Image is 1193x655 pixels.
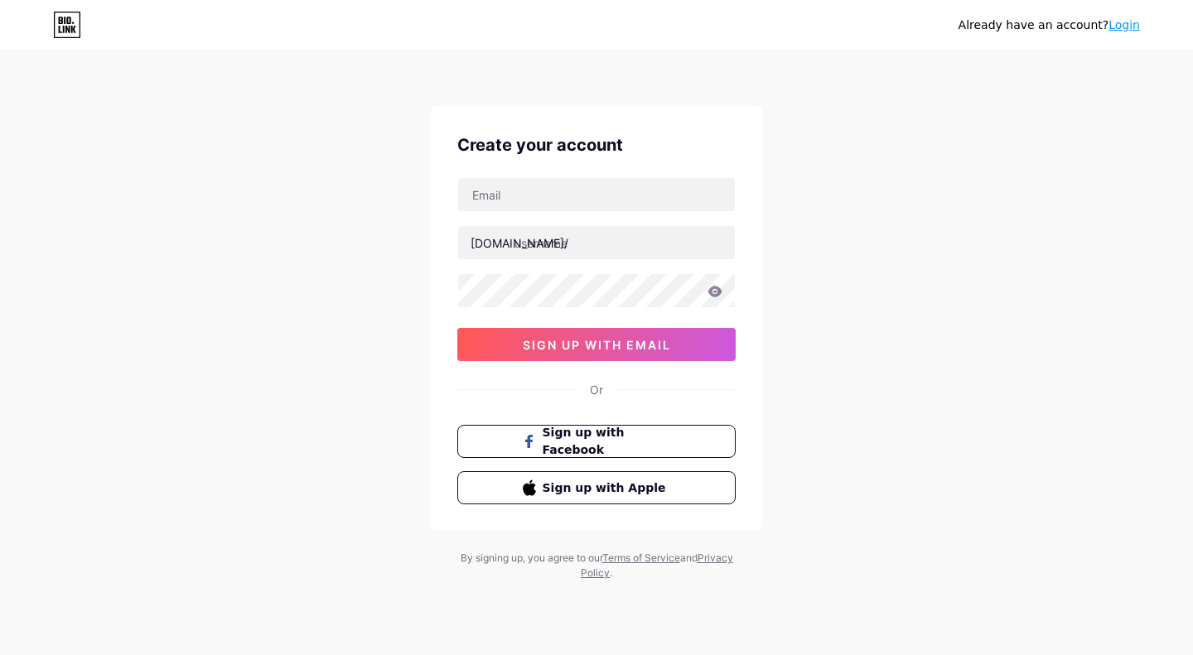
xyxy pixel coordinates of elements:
a: Terms of Service [602,551,680,564]
div: [DOMAIN_NAME]/ [471,234,568,252]
a: Login [1108,18,1140,31]
span: Sign up with Apple [543,479,671,497]
button: Sign up with Facebook [457,425,736,458]
div: By signing up, you agree to our and . [456,551,737,580]
button: sign up with email [457,328,736,361]
button: Sign up with Apple [457,471,736,504]
span: sign up with email [523,338,671,352]
div: Already have an account? [959,17,1140,34]
div: Or [590,381,603,398]
input: Email [458,178,735,211]
span: Sign up with Facebook [543,424,671,459]
input: username [458,226,735,259]
div: Create your account [457,132,736,157]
